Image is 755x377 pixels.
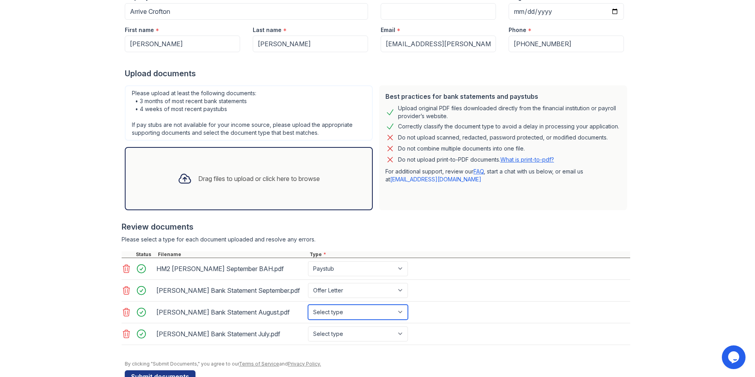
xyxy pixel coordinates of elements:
[156,251,308,258] div: Filename
[125,68,630,79] div: Upload documents
[398,133,608,142] div: Do not upload scanned, redacted, password protected, or modified documents.
[125,26,154,34] label: First name
[156,328,305,340] div: [PERSON_NAME] Bank Statement July.pdf
[385,92,621,101] div: Best practices for bank statements and paystubs
[156,284,305,297] div: [PERSON_NAME] Bank Statement September.pdf
[385,168,621,183] p: For additional support, review our , start a chat with us below, or email us at
[122,221,630,232] div: Review documents
[122,236,630,243] div: Please select a type for each document uploaded and resolve any errors.
[125,85,373,141] div: Please upload at least the following documents: • 3 months of most recent bank statements • 4 wee...
[308,251,630,258] div: Type
[381,26,395,34] label: Email
[239,361,279,367] a: Terms of Service
[390,176,481,183] a: [EMAIL_ADDRESS][DOMAIN_NAME]
[398,144,525,153] div: Do not combine multiple documents into one file.
[125,361,630,367] div: By clicking "Submit Documents," you agree to our and
[134,251,156,258] div: Status
[398,156,554,164] p: Do not upload print-to-PDF documents.
[288,361,321,367] a: Privacy Policy.
[473,168,484,175] a: FAQ
[156,306,305,319] div: [PERSON_NAME] Bank Statement August.pdf
[509,26,526,34] label: Phone
[722,345,747,369] iframe: chat widget
[398,122,619,131] div: Correctly classify the document type to avoid a delay in processing your application.
[198,174,320,183] div: Drag files to upload or click here to browse
[398,104,621,120] div: Upload original PDF files downloaded directly from the financial institution or payroll provider’...
[253,26,282,34] label: Last name
[500,156,554,163] a: What is print-to-pdf?
[156,262,305,275] div: HM2 [PERSON_NAME] September BAH.pdf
